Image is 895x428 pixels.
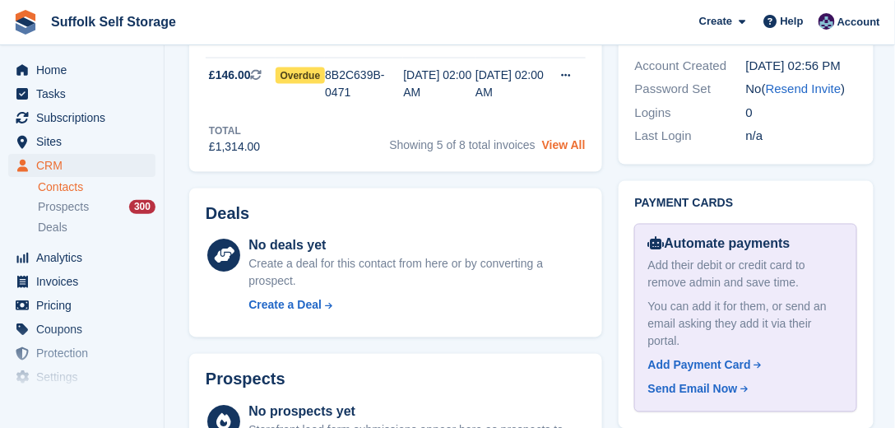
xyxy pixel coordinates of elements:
[13,10,38,35] img: stora-icon-8386f47178a22dfd0bd8f6a31ec36ba5ce8667c1dd55bd0f319d3a0aa187defe.svg
[8,58,155,81] a: menu
[206,205,249,224] h2: Deals
[403,67,475,101] div: [DATE] 02:00 AM
[648,381,738,398] div: Send Email Now
[36,294,135,317] span: Pricing
[36,270,135,293] span: Invoices
[746,127,857,146] div: n/a
[248,256,585,291] div: Create a deal for this contact from here or by converting a prospect.
[746,80,857,99] div: No
[635,198,857,211] h2: Payment cards
[38,219,155,236] a: Deals
[8,106,155,129] a: menu
[209,138,260,156] div: £1,314.00
[635,57,746,76] div: Account Created
[8,365,155,388] a: menu
[38,198,155,216] a: Prospects 300
[36,106,135,129] span: Subscriptions
[475,67,551,101] div: [DATE] 02:00 AM
[635,127,746,146] div: Last Login
[8,389,155,412] a: menu
[8,154,155,177] a: menu
[542,138,586,151] a: View All
[206,370,285,389] h2: Prospects
[8,246,155,269] a: menu
[129,200,155,214] div: 300
[36,130,135,153] span: Sites
[8,294,155,317] a: menu
[818,13,835,30] img: William Notcutt
[699,13,732,30] span: Create
[44,8,183,35] a: Suffolk Self Storage
[8,270,155,293] a: menu
[837,14,880,30] span: Account
[36,318,135,341] span: Coupons
[746,104,857,123] div: 0
[325,67,403,101] div: 8B2C639B-0471
[746,57,857,76] div: [DATE] 02:56 PM
[38,220,67,235] span: Deals
[8,318,155,341] a: menu
[209,67,251,84] span: £146.00
[762,81,846,95] span: ( )
[38,179,155,195] a: Contacts
[389,138,535,151] span: Showing 5 of 8 total invoices
[248,402,585,422] div: No prospects yet
[635,80,746,99] div: Password Set
[36,58,135,81] span: Home
[648,357,837,374] a: Add Payment Card
[248,297,585,314] a: Create a Deal
[36,82,135,105] span: Tasks
[648,235,843,254] div: Automate payments
[36,365,135,388] span: Settings
[36,154,135,177] span: CRM
[766,81,842,95] a: Resend Invite
[36,246,135,269] span: Analytics
[635,104,746,123] div: Logins
[36,342,135,365] span: Protection
[248,297,322,314] div: Create a Deal
[648,258,843,292] div: Add their debit or credit card to remove admin and save time.
[38,199,89,215] span: Prospects
[781,13,804,30] span: Help
[276,67,326,84] span: Overdue
[8,342,155,365] a: menu
[648,299,843,351] div: You can add it for them, or send an email asking they add it via their portal.
[36,389,135,412] span: Capital
[8,130,155,153] a: menu
[8,82,155,105] a: menu
[648,357,751,374] div: Add Payment Card
[248,236,585,256] div: No deals yet
[209,123,260,138] div: Total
